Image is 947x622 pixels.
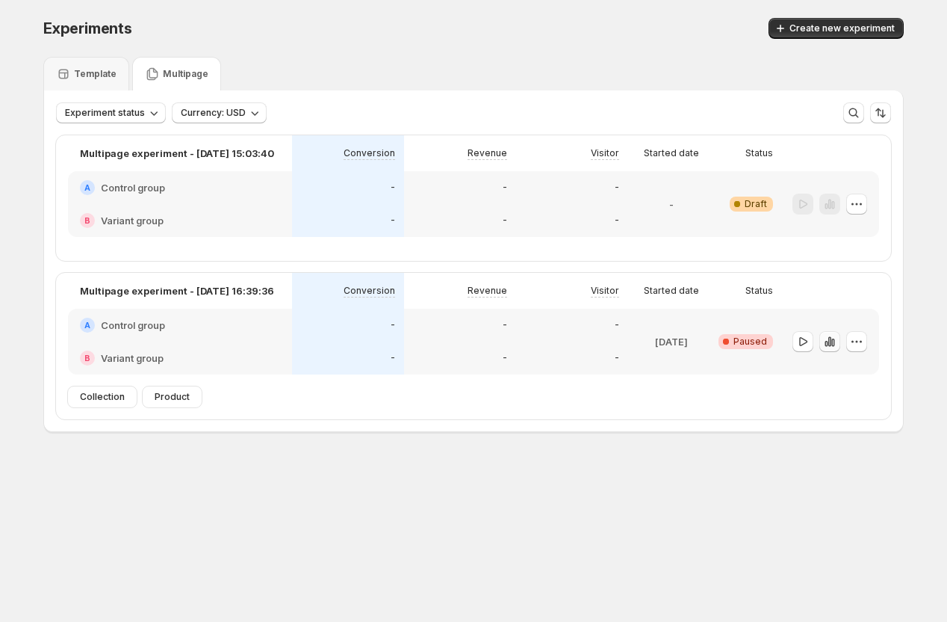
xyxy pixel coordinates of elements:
[80,391,125,403] span: Collection
[74,68,117,80] p: Template
[391,215,395,227] p: -
[468,285,507,297] p: Revenue
[503,215,507,227] p: -
[84,216,90,225] h2: B
[391,182,395,194] p: -
[591,147,619,159] p: Visitor
[163,68,208,80] p: Multipage
[591,285,619,297] p: Visitor
[155,391,190,403] span: Product
[745,198,767,210] span: Draft
[503,182,507,194] p: -
[745,147,773,159] p: Status
[172,102,267,123] button: Currency: USD
[84,354,90,363] h2: B
[644,285,699,297] p: Started date
[80,283,274,298] p: Multipage experiment - [DATE] 16:39:36
[669,197,674,212] p: -
[870,102,891,123] button: Sort the results
[468,147,507,159] p: Revenue
[733,336,767,348] span: Paused
[615,352,619,364] p: -
[101,318,165,333] h2: Control group
[503,352,507,364] p: -
[84,321,90,330] h2: A
[80,146,274,161] p: Multipage experiment - [DATE] 15:03:40
[655,334,688,349] p: [DATE]
[769,18,904,39] button: Create new experiment
[84,183,90,192] h2: A
[789,22,895,34] span: Create new experiment
[615,215,619,227] p: -
[745,285,773,297] p: Status
[181,107,246,119] span: Currency: USD
[65,107,145,119] span: Experiment status
[644,147,699,159] p: Started date
[101,180,165,195] h2: Control group
[503,319,507,331] p: -
[101,351,164,366] h2: Variant group
[344,285,395,297] p: Conversion
[56,102,166,123] button: Experiment status
[344,147,395,159] p: Conversion
[43,19,132,37] span: Experiments
[101,213,164,228] h2: Variant group
[391,319,395,331] p: -
[391,352,395,364] p: -
[615,182,619,194] p: -
[615,319,619,331] p: -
